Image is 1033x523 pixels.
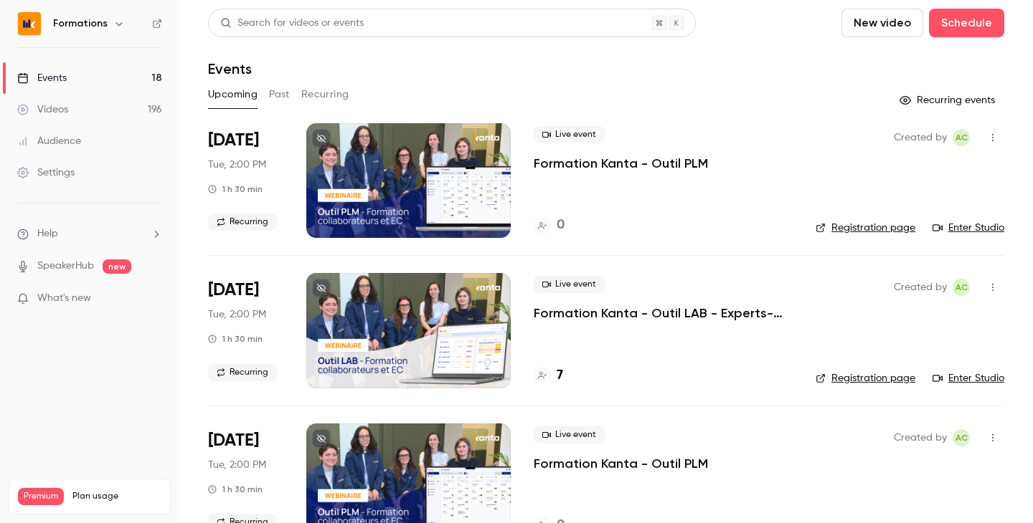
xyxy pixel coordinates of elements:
[103,259,131,274] span: new
[53,16,108,31] h6: Formations
[17,165,75,180] div: Settings
[534,304,793,322] a: Formation Kanta - Outil LAB - Experts-comptables et collaborateurs
[933,221,1004,235] a: Enter Studio
[208,183,263,195] div: 1 h 30 min
[208,364,277,381] span: Recurring
[894,279,947,296] span: Created by
[557,216,565,235] h4: 0
[269,83,290,106] button: Past
[17,102,68,117] div: Videos
[841,9,923,37] button: New video
[208,213,277,231] span: Recurring
[72,491,161,502] span: Plan usage
[534,426,605,443] span: Live event
[816,371,915,385] a: Registration page
[208,273,283,388] div: Aug 19 Tue, 2:00 PM (Europe/Paris)
[894,429,947,446] span: Created by
[17,71,67,85] div: Events
[956,429,968,446] span: AC
[208,429,259,452] span: [DATE]
[534,216,565,235] a: 0
[557,366,563,385] h4: 7
[18,488,64,505] span: Premium
[18,12,41,35] img: Formations
[956,279,968,296] span: AC
[534,126,605,143] span: Live event
[929,9,1004,37] button: Schedule
[208,307,266,322] span: Tue, 2:00 PM
[816,221,915,235] a: Registration page
[208,123,283,238] div: Aug 19 Tue, 2:00 PM (Europe/Paris)
[37,259,94,274] a: SpeakerHub
[208,158,266,172] span: Tue, 2:00 PM
[953,129,970,146] span: Anaïs Cachelou
[208,279,259,302] span: [DATE]
[953,279,970,296] span: Anaïs Cachelou
[893,89,1004,112] button: Recurring events
[534,366,563,385] a: 7
[534,155,708,172] a: Formation Kanta - Outil PLM
[208,333,263,345] div: 1 h 30 min
[17,134,81,148] div: Audience
[208,60,252,77] h1: Events
[953,429,970,446] span: Anaïs Cachelou
[894,129,947,146] span: Created by
[208,484,263,495] div: 1 h 30 min
[534,455,708,472] a: Formation Kanta - Outil PLM
[956,129,968,146] span: AC
[145,292,162,305] iframe: Noticeable Trigger
[208,129,259,152] span: [DATE]
[933,371,1004,385] a: Enter Studio
[220,16,364,31] div: Search for videos or events
[37,291,91,306] span: What's new
[534,276,605,293] span: Live event
[301,83,349,106] button: Recurring
[208,458,266,472] span: Tue, 2:00 PM
[37,226,58,241] span: Help
[17,226,162,241] li: help-dropdown-opener
[208,83,258,106] button: Upcoming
